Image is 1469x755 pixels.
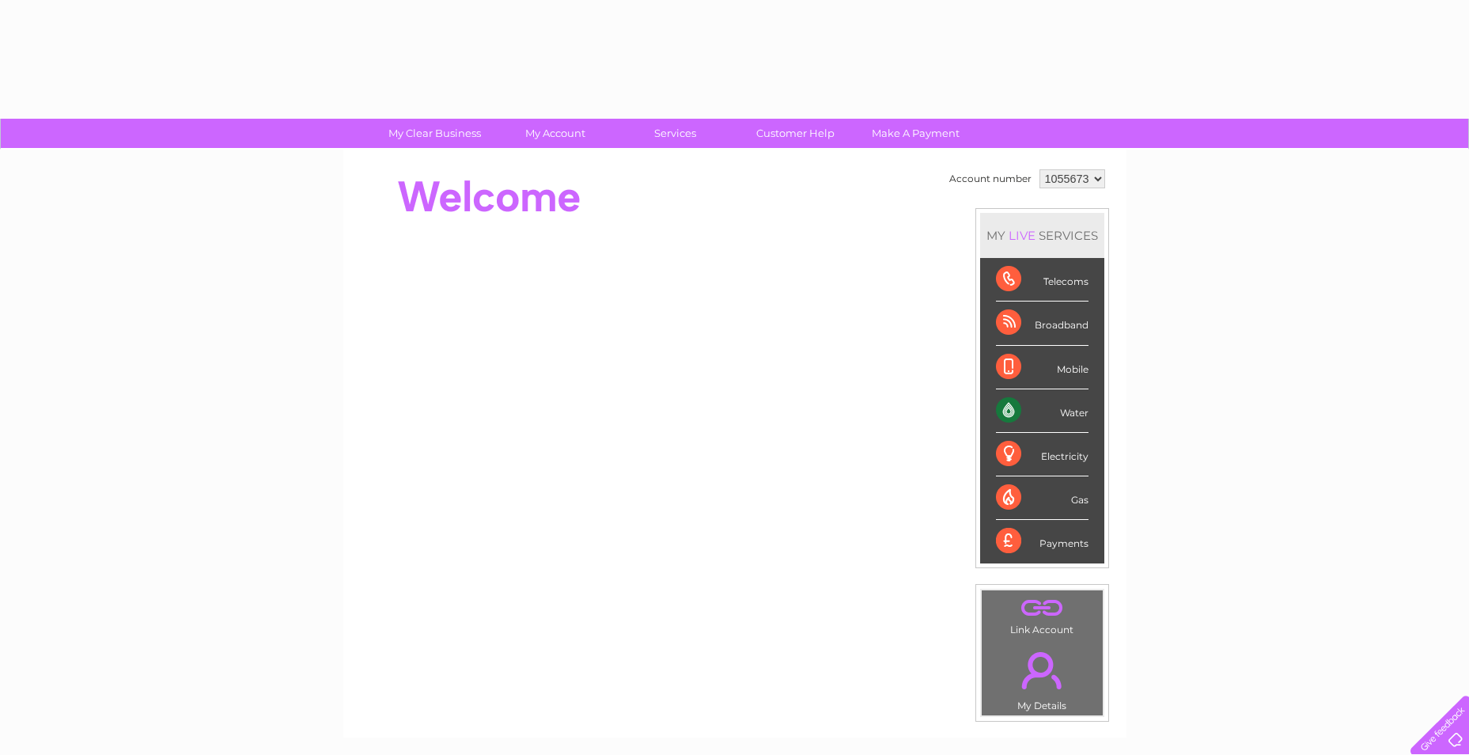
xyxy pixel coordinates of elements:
td: Account number [945,165,1035,192]
td: Link Account [981,590,1104,639]
a: Customer Help [730,119,861,148]
a: . [986,594,1099,622]
a: . [986,643,1099,698]
div: Water [996,389,1088,433]
div: Payments [996,520,1088,563]
div: Telecoms [996,258,1088,302]
div: Mobile [996,346,1088,389]
div: LIVE [1005,228,1039,243]
a: Make A Payment [850,119,981,148]
div: Electricity [996,433,1088,476]
div: Broadband [996,302,1088,345]
a: Services [610,119,740,148]
td: My Details [981,639,1104,716]
a: My Account [490,119,620,148]
a: My Clear Business [369,119,500,148]
div: Gas [996,476,1088,520]
div: MY SERVICES [980,213,1104,258]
